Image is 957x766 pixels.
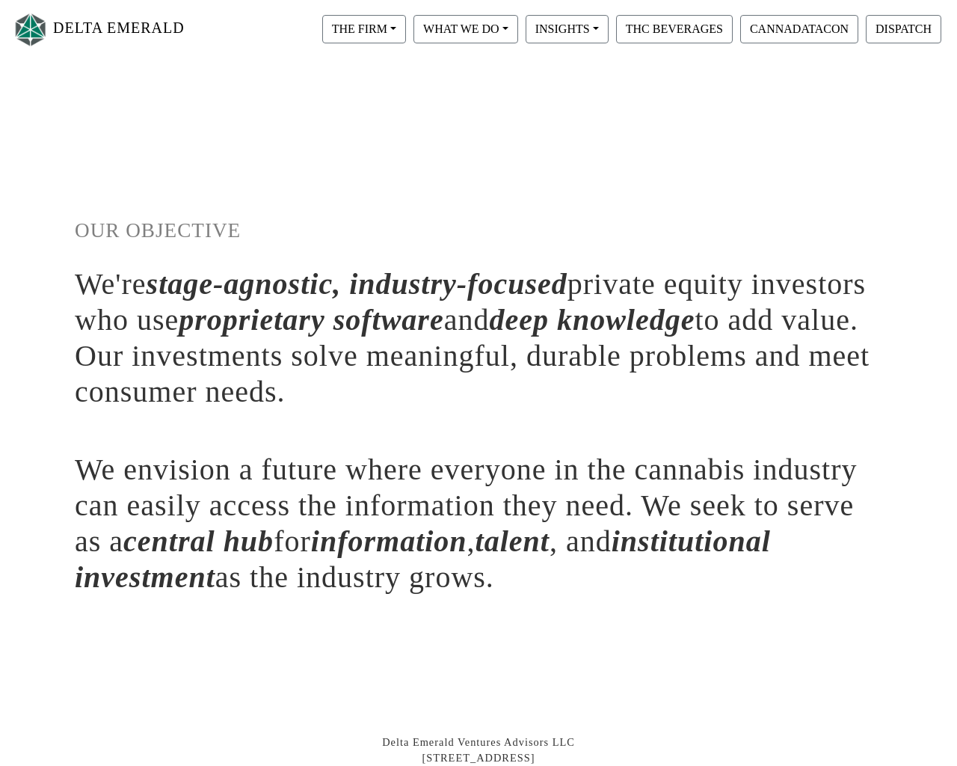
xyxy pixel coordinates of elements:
[862,22,945,34] a: DISPATCH
[75,218,882,243] h1: OUR OBJECTIVE
[123,524,274,558] span: central hub
[866,15,941,43] button: DISPATCH
[476,524,550,558] span: talent
[616,15,733,43] button: THC BEVERAGES
[413,15,518,43] button: WHAT WE DO
[612,22,736,34] a: THC BEVERAGES
[736,22,862,34] a: CANNADATACON
[12,6,185,53] a: DELTA EMERALD
[740,15,858,43] button: CANNADATACON
[179,303,443,337] span: proprietary software
[489,303,695,337] span: deep knowledge
[526,15,609,43] button: INSIGHTS
[75,266,882,410] h1: We're private equity investors who use and to add value. Our investments solve meaningful, durabl...
[311,524,467,558] span: information
[75,452,882,595] h1: We envision a future where everyone in the cannabis industry can easily access the information th...
[322,15,406,43] button: THE FIRM
[12,10,49,49] img: Logo
[147,267,567,301] span: stage-agnostic, industry-focused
